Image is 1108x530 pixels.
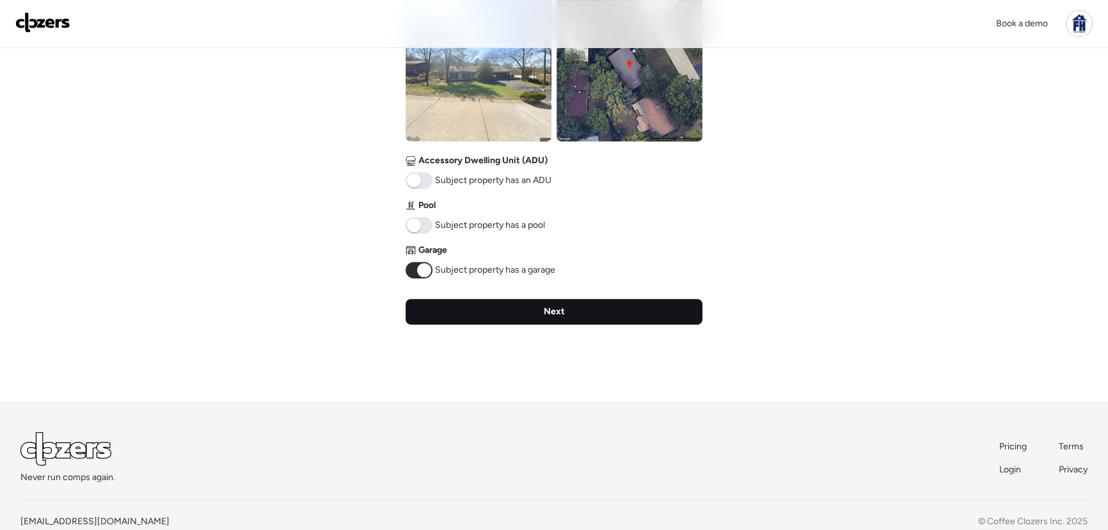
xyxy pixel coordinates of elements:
[999,463,1028,476] a: Login
[1059,464,1088,475] span: Privacy
[435,174,551,187] span: Subject property has an ADU
[996,18,1048,29] span: Book a demo
[20,471,115,484] span: Never run comps again.
[418,199,436,212] span: Pool
[999,464,1021,475] span: Login
[15,12,70,33] img: Logo
[1059,440,1088,453] a: Terms
[20,432,111,466] img: Logo Light
[978,516,1088,527] span: © Coffee Clozers Inc. 2025
[544,305,565,318] span: Next
[1059,441,1084,452] span: Terms
[999,440,1028,453] a: Pricing
[1059,463,1088,476] a: Privacy
[418,154,548,167] span: Accessory Dwelling Unit (ADU)
[418,244,447,257] span: Garage
[999,441,1027,452] span: Pricing
[20,516,170,527] a: [EMAIL_ADDRESS][DOMAIN_NAME]
[435,264,555,277] span: Subject property has a garage
[435,219,545,232] span: Subject property has a pool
